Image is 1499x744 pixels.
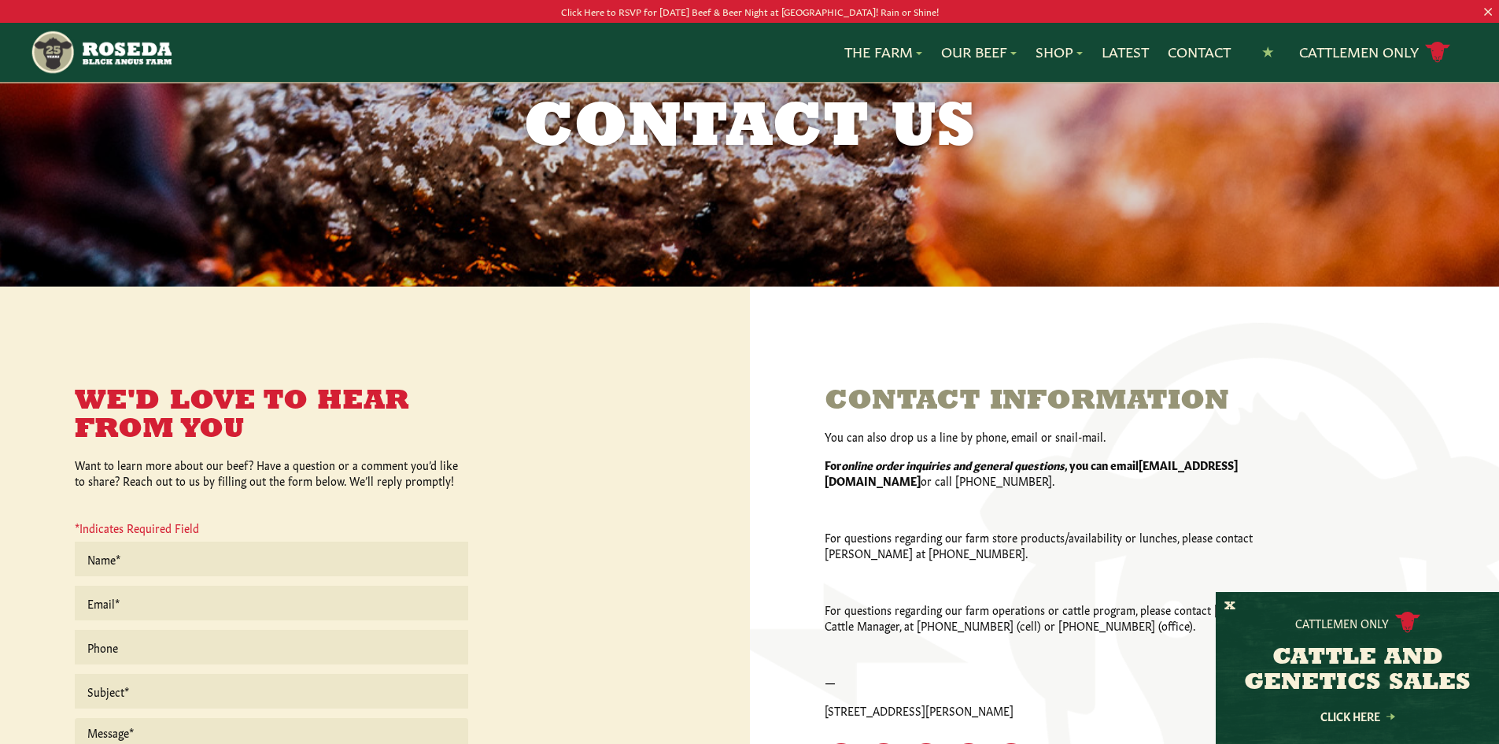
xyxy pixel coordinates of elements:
h3: CATTLE AND GENETICS SALES [1235,646,1479,696]
button: X [1224,598,1235,615]
input: Subject* [75,674,468,709]
h3: Contact Information [825,387,1328,416]
p: [STREET_ADDRESS][PERSON_NAME] [825,702,1328,718]
p: Cattlemen Only [1295,615,1389,631]
a: Shop [1036,42,1083,62]
p: For questions regarding our farm operations or cattle program, please contact [PERSON_NAME], our ... [825,601,1328,633]
h3: We'd Love to Hear From You [75,387,468,444]
a: Latest [1102,42,1149,62]
a: Cattlemen Only [1299,39,1450,66]
p: — [825,674,1328,690]
p: You can also drop us a line by phone, email or snail-mail. [825,428,1328,444]
img: https://roseda.com/wp-content/uploads/2021/05/roseda-25-header.png [30,29,171,76]
a: Contact [1168,42,1231,62]
nav: Main Navigation [30,23,1469,82]
input: Phone [75,630,468,664]
strong: For , you can email [825,457,1139,472]
strong: [EMAIL_ADDRESS][DOMAIN_NAME] [825,457,1238,488]
em: online order inquiries and general questions [841,457,1065,472]
input: Email* [75,586,468,620]
p: Want to learn more about our beef? Have a question or a comment you’d like to share? Reach out to... [75,457,468,488]
p: Click Here to RSVP for [DATE] Beef & Beer Night at [GEOGRAPHIC_DATA]! Rain or Shine! [75,3,1424,20]
p: or call [PHONE_NUMBER]. [825,457,1328,488]
img: cattle-icon.svg [1395,612,1420,633]
p: *Indicates Required Field [75,520,468,542]
a: Our Beef [941,42,1017,62]
p: For questions regarding our farm store products/availability or lunches, please contact [PERSON_N... [825,529,1328,561]
h1: Contact Us [347,98,1153,161]
input: Name* [75,542,468,576]
a: The Farm [844,42,922,62]
a: Click Here [1287,711,1428,721]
